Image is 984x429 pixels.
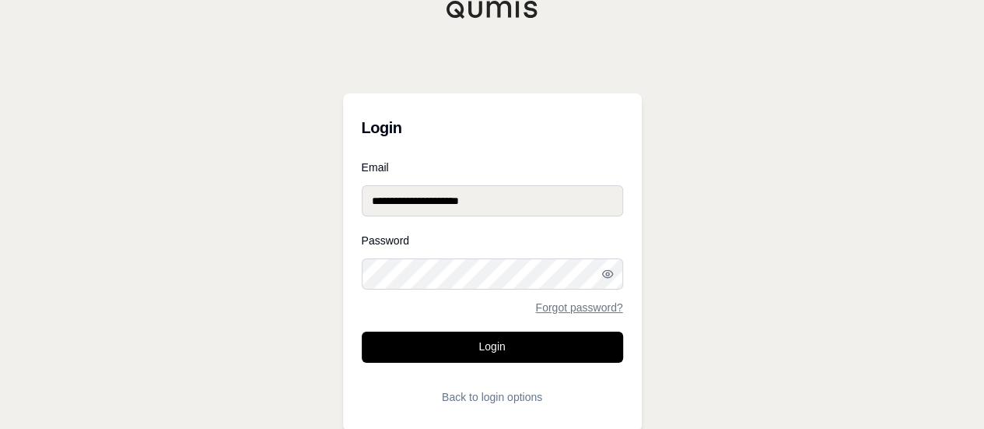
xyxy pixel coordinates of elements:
button: Back to login options [362,382,623,413]
a: Forgot password? [535,302,622,313]
label: Password [362,235,623,246]
h3: Login [362,112,623,143]
label: Email [362,162,623,173]
button: Login [362,332,623,363]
